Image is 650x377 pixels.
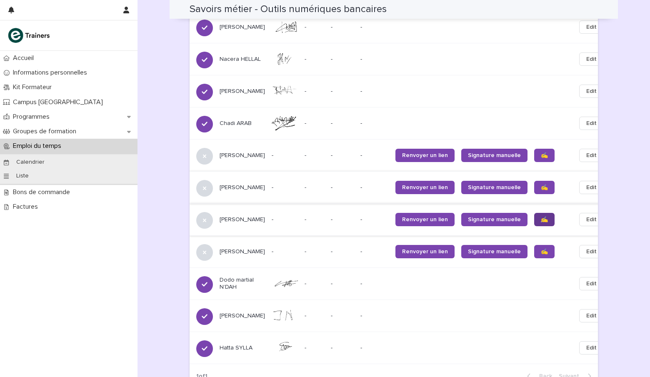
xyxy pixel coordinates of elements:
img: c9ROQLD-VF_41kI5hcMNcMzjl-gLIRnUbsy7jidK28I [272,21,298,32]
button: Edit [579,52,604,66]
span: Signature manuelle [468,152,521,158]
p: Calendrier [10,159,51,166]
p: - [360,24,389,31]
p: [PERSON_NAME] [220,312,265,320]
p: Programmes [10,113,56,121]
span: ✍️ [541,152,548,158]
img: FUonFT8nGJJTzP5watbVf87at1TbLqDhc5Ox6--tPok [272,278,298,289]
p: - [305,247,308,255]
span: Edit [586,344,597,352]
span: Edit [586,215,597,224]
p: Hatta SYLLA [220,345,265,352]
img: 5uLVqPxxZ1yPc-NpM7jN4KKROjW16ngoi50cViYszOs [272,310,298,321]
p: Kit Formateur [10,83,58,91]
p: - [360,152,389,159]
p: - [331,56,354,63]
p: - [331,152,354,159]
p: - [272,152,298,159]
p: [PERSON_NAME] [220,248,265,255]
p: - [360,345,389,352]
p: - [331,345,354,352]
span: Signature manuelle [468,249,521,255]
button: Edit [579,341,604,355]
p: - [360,184,389,191]
p: - [331,88,354,95]
a: ✍️ [534,149,555,162]
img: K0CqGN7SDeD6s4JG8KQk [7,27,52,44]
a: Renvoyer un lien [395,213,455,226]
h2: Savoirs métier - Outils numériques bancaires [190,3,387,15]
span: Edit [586,55,597,63]
p: - [331,216,354,223]
span: Signature manuelle [468,185,521,190]
img: ImjfOYHEgL1g69wKTVLAOR9Fax5rKfwYIiF48RJd8ZM [272,86,298,97]
span: Renvoyer un lien [402,152,448,158]
tr: Hatta SYLLA-- --Edit [190,332,617,364]
p: Dodo martial N’DAH [220,277,265,291]
button: Edit [579,181,604,194]
p: - [305,86,308,95]
a: ✍️ [534,245,555,258]
p: - [305,215,308,223]
span: Edit [586,87,597,95]
p: Accueil [10,54,40,62]
p: - [360,312,389,320]
img: 678z9za18n1-JYCGTGgXrcSr0QrrkfwvhI0McjOjRDk [272,342,298,353]
span: Edit [586,23,597,31]
tr: [PERSON_NAME]--- --Renvoyer un lienSignature manuelle✍️Edit [190,139,617,171]
span: Signature manuelle [468,217,521,222]
p: - [360,56,389,63]
tr: [PERSON_NAME]-- --Edit [190,75,617,107]
span: ✍️ [541,217,548,222]
p: - [305,343,308,352]
span: Renvoyer un lien [402,185,448,190]
a: Renvoyer un lien [395,181,455,194]
p: Bons de commande [10,188,77,196]
a: Signature manuelle [461,213,527,226]
p: Nacera HELLAL [220,56,265,63]
a: ✍️ [534,213,555,226]
p: Chadi ARAB [220,120,265,127]
p: [PERSON_NAME] [220,88,265,95]
span: Renvoyer un lien [402,217,448,222]
p: - [305,182,308,191]
p: - [272,184,298,191]
a: Signature manuelle [461,245,527,258]
p: - [331,312,354,320]
a: Renvoyer un lien [395,149,455,162]
p: Emploi du temps [10,142,68,150]
img: YJEdX-M_nzg_onraD7KpdAhbdD3M0seQXp6FrNd4hLo [272,53,298,65]
button: Edit [579,85,604,98]
p: - [305,311,308,320]
span: Edit [586,151,597,160]
p: - [331,184,354,191]
button: Edit [579,277,604,290]
p: - [305,150,308,159]
span: Edit [586,119,597,127]
button: Edit [579,117,604,130]
tr: Dodo martial N’DAH-- --Edit [190,267,617,300]
a: Signature manuelle [461,181,527,194]
a: Renvoyer un lien [395,245,455,258]
tr: [PERSON_NAME]--- --Renvoyer un lienSignature manuelle✍️Edit [190,235,617,267]
span: Edit [586,312,597,320]
p: - [272,216,298,223]
p: - [331,24,354,31]
p: - [272,248,298,255]
tr: [PERSON_NAME]--- --Renvoyer un lienSignature manuelle✍️Edit [190,171,617,203]
p: - [360,248,389,255]
p: - [305,279,308,287]
tr: Chadi ARAB-- --Edit [190,107,617,139]
p: Campus [GEOGRAPHIC_DATA] [10,98,110,106]
span: Renvoyer un lien [402,249,448,255]
p: - [331,280,354,287]
p: [PERSON_NAME] [220,24,265,31]
tr: Nacera HELLAL-- --Edit [190,43,617,75]
button: Edit [579,309,604,322]
span: Edit [586,247,597,256]
p: - [305,54,308,63]
span: ✍️ [541,185,548,190]
button: Edit [579,245,604,258]
tr: [PERSON_NAME]--- --Renvoyer un lienSignature manuelle✍️Edit [190,203,617,235]
tr: [PERSON_NAME]-- --Edit [190,300,617,332]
